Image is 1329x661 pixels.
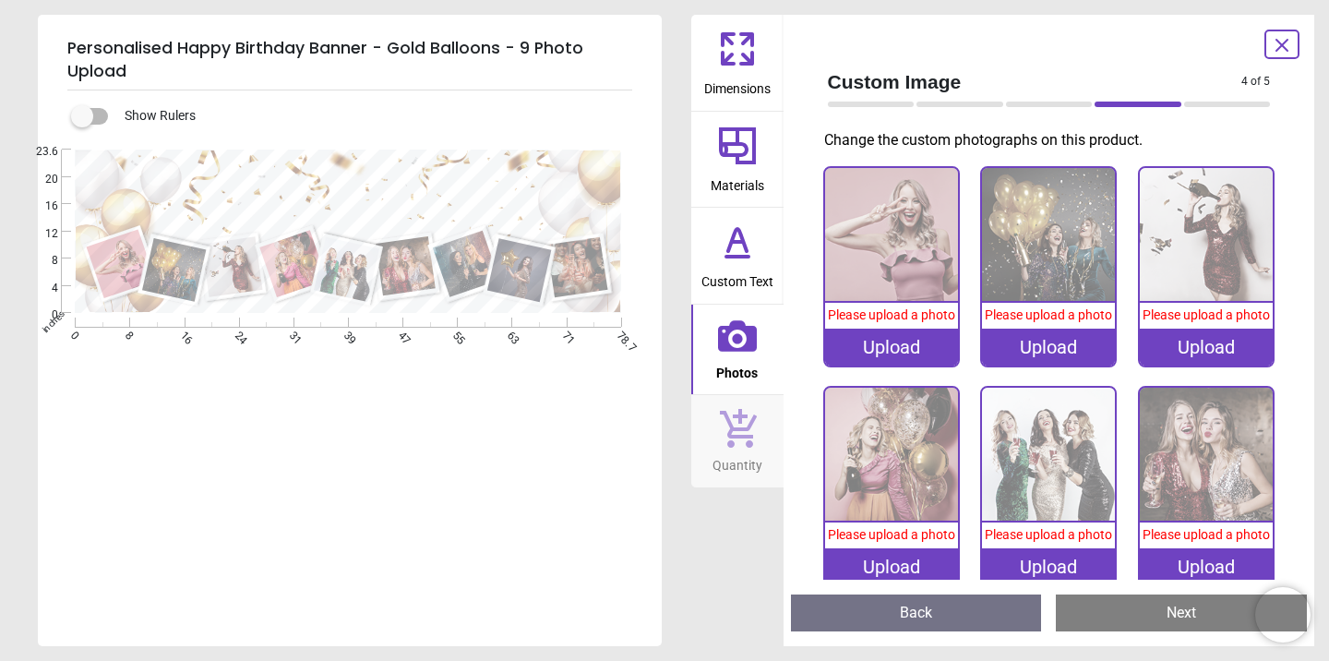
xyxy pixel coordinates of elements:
span: 63 [504,329,516,341]
button: Next [1056,595,1307,631]
span: Custom Image [828,68,1242,95]
span: 0 [66,329,78,341]
span: Please upload a photo [985,307,1112,322]
span: Photos [716,355,758,383]
span: 71 [558,329,570,341]
span: Quantity [712,448,762,475]
button: Photos [691,305,784,395]
div: Upload [982,329,1115,366]
span: Materials [711,168,764,196]
div: Upload [982,548,1115,585]
span: Please upload a photo [828,527,955,542]
button: Custom Text [691,208,784,304]
span: 24 [231,329,243,341]
div: Show Rulers [82,105,662,127]
span: 31 [285,329,297,341]
div: Upload [825,548,958,585]
span: 16 [176,329,188,341]
span: 20 [23,172,58,187]
span: Dimensions [704,71,771,99]
span: 4 of 5 [1241,74,1270,90]
span: 55 [449,329,461,341]
span: Custom Text [701,264,773,292]
span: 12 [23,226,58,242]
div: Upload [1140,329,1273,366]
button: Materials [691,112,784,208]
span: 16 [23,198,58,214]
span: Please upload a photo [1143,307,1270,322]
span: 8 [23,253,58,269]
button: Quantity [691,395,784,487]
div: Upload [825,329,958,366]
span: Please upload a photo [985,527,1112,542]
iframe: Brevo live chat [1255,587,1311,643]
span: 4 [23,281,58,296]
span: 23.6 [23,144,58,160]
span: 8 [122,329,134,341]
div: Upload [1140,548,1273,585]
span: 0 [23,307,58,323]
span: Please upload a photo [1143,527,1270,542]
p: Change the custom photographs on this product. [824,130,1286,150]
button: Dimensions [691,15,784,111]
span: Please upload a photo [828,307,955,322]
h5: Personalised Happy Birthday Banner - Gold Balloons - 9 Photo Upload [67,30,632,90]
span: 47 [394,329,406,341]
span: 78.7 [613,329,625,341]
span: 39 [340,329,352,341]
button: Back [791,595,1042,631]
